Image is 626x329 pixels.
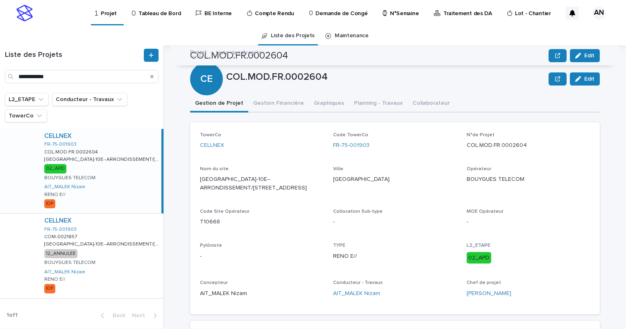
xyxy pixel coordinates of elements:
p: - [333,218,456,226]
p: RENO E// [333,252,456,261]
a: CELLNEX [200,141,224,150]
a: AIT_MALEK Nizam [44,269,85,275]
button: Back [94,312,129,319]
p: - [467,218,590,226]
p: Liste des Projets [216,47,262,56]
a: AIT_MALEK Nizam [44,184,85,190]
input: Search [5,70,159,83]
p: [GEOGRAPHIC_DATA]-10E--ARRONDISSEMENT/[STREET_ADDRESS] [200,175,323,192]
a: FR-75-001903 [44,227,77,232]
div: 02_APD [467,252,491,264]
div: AN [592,7,606,20]
button: TowerCo [5,109,47,122]
p: [GEOGRAPHIC_DATA]-10E--ARRONDISSEMENT/[STREET_ADDRESS] [44,155,160,162]
span: Conducteur - Travaux [333,280,383,285]
div: 12_ANNULEE [44,249,77,258]
a: CELLNEX [44,132,72,140]
a: FR-75-001903 [333,141,370,150]
span: Nom du site [200,167,229,171]
button: Gestion Financière [248,95,309,113]
h1: Liste des Projets [5,51,142,60]
div: CE [190,40,223,85]
span: MOE Opérateur [467,209,504,214]
div: IDF [44,199,55,208]
p: BOUYGUES TELECOM [44,260,95,266]
p: T10668 [200,218,323,226]
span: Back [108,313,125,318]
a: Projet [190,47,207,56]
a: Liste des Projets [271,26,315,45]
span: Opérateur [467,167,491,171]
p: [GEOGRAPHIC_DATA] [333,175,456,184]
a: [PERSON_NAME] [467,289,511,298]
span: TowerCo [200,133,221,137]
span: Collocation Sub-type [333,209,383,214]
span: TYPE [333,243,345,248]
span: Chef de projet [467,280,501,285]
p: RENO E// [44,192,66,198]
p: COL.MOD.FR.0002604 [44,148,100,155]
img: stacker-logo-s-only.png [16,5,33,21]
p: BOUYGUES TELECOM [44,175,95,181]
span: N°de Projet [467,133,494,137]
span: Concepteur [200,280,228,285]
p: - [200,252,323,261]
span: L2_ETAPE [467,243,490,248]
span: Pylôniste [200,243,222,248]
a: FR-75-001903 [44,142,77,147]
p: [GEOGRAPHIC_DATA]-10E--ARRONDISSEMENT/[STREET_ADDRESS] [44,240,162,247]
button: Next [129,312,163,319]
button: Conducteur - Travaux [52,93,127,106]
span: Ville [333,167,343,171]
button: Edit [570,72,600,86]
a: AIT_MALEK Nizam [333,289,380,298]
p: COL.MOD.FR.0002604 [226,71,545,83]
p: BOUYGUES TELECOM [467,175,590,184]
span: Edit [584,76,594,82]
p: RENO E// [44,277,66,282]
p: COM-0021857 [44,232,79,240]
span: Code TowerCo [333,133,368,137]
span: Code Site Opérateur [200,209,249,214]
a: CELLNEX [44,217,72,225]
a: Maintenance [335,26,369,45]
p: AIT_MALEK Nizam [200,289,323,298]
button: Planning - Travaux [349,95,408,113]
span: Next [132,313,150,318]
button: Graphiques [309,95,349,113]
button: L2_ETAPE [5,93,49,106]
div: IDF [44,284,55,293]
button: Gestion de Projet [190,95,248,113]
button: Collaborateur [408,95,455,113]
p: COL.MOD.FR.0002604 [467,141,590,150]
div: 02_APD [44,164,66,173]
